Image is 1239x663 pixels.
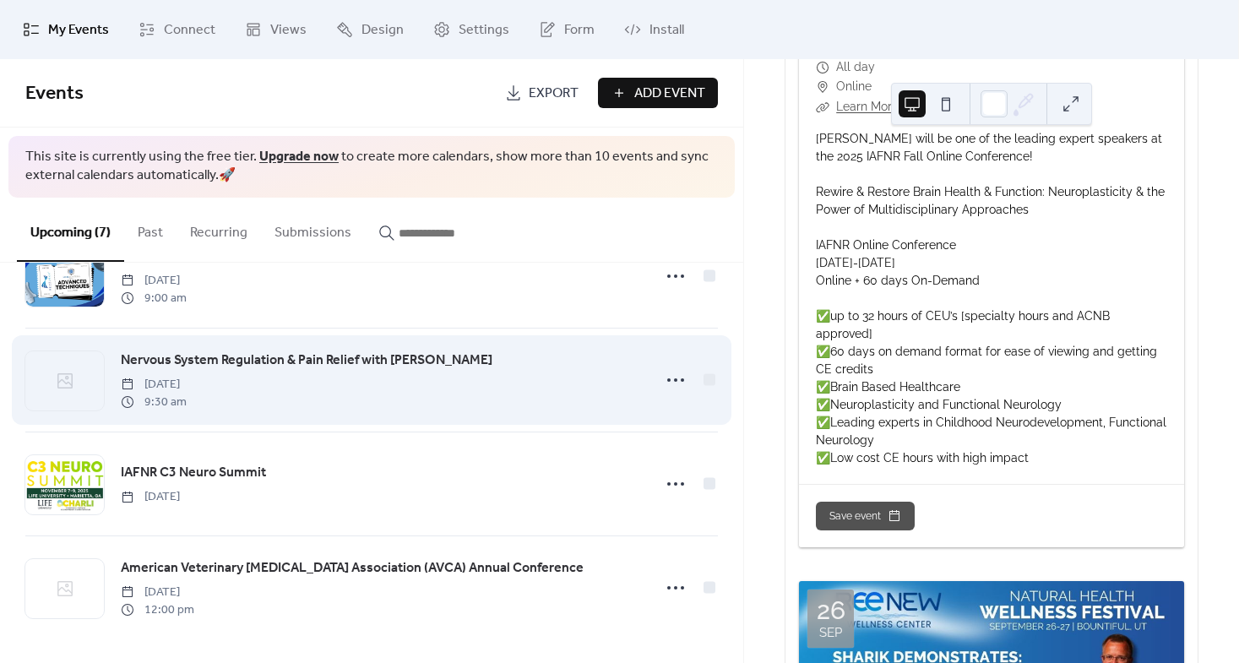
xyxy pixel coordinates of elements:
span: Connect [164,20,215,41]
button: Add Event [598,78,718,108]
span: American Veterinary [MEDICAL_DATA] Association (AVCA) Annual Conference [121,558,584,579]
div: 26 [817,598,845,623]
a: Learn More About the Conference [836,100,1024,113]
a: Design [323,7,416,52]
div: Sep [819,627,842,639]
a: IAFNR C3 Neuro Summit [121,462,266,484]
span: [DATE] [121,272,187,290]
button: Past [124,198,177,260]
span: Export [529,84,579,104]
span: Form [564,20,595,41]
span: 9:00 am [121,290,187,307]
span: Install [649,20,684,41]
span: All day [836,57,875,78]
span: [DATE] [121,488,180,506]
span: Settings [459,20,509,41]
div: ​ [816,97,829,117]
span: My Events [48,20,109,41]
button: Upcoming (7) [17,198,124,262]
span: [DATE] [121,376,187,394]
button: Save event [816,502,915,530]
a: Views [232,7,319,52]
span: IAFNR C3 Neuro Summit [121,463,266,483]
a: Connect [126,7,228,52]
div: ​ [816,77,829,97]
span: Events [25,75,84,112]
a: American Veterinary [MEDICAL_DATA] Association (AVCA) Annual Conference [121,557,584,579]
a: Settings [421,7,522,52]
a: Form [526,7,607,52]
a: Nervous System Regulation & Pain Relief with [PERSON_NAME] [121,350,492,372]
span: Add Event [634,84,705,104]
span: 9:30 am [121,394,187,411]
span: Online [836,77,872,97]
a: My Events [10,7,122,52]
a: Upgrade now [259,144,339,170]
a: Export [492,78,591,108]
div: ​ [816,57,829,78]
span: [DATE] [121,584,194,601]
span: Nervous System Regulation & Pain Relief with [PERSON_NAME] [121,351,492,371]
span: 12:00 pm [121,601,194,619]
button: Recurring [177,198,261,260]
a: Install [611,7,697,52]
div: [PERSON_NAME] will be one of the leading expert speakers at the 2025 IAFNR Fall Online Conference... [799,130,1184,467]
button: Submissions [261,198,365,260]
span: This site is currently using the free tier. to create more calendars, show more than 10 events an... [25,148,718,186]
span: Design [361,20,404,41]
span: Views [270,20,307,41]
